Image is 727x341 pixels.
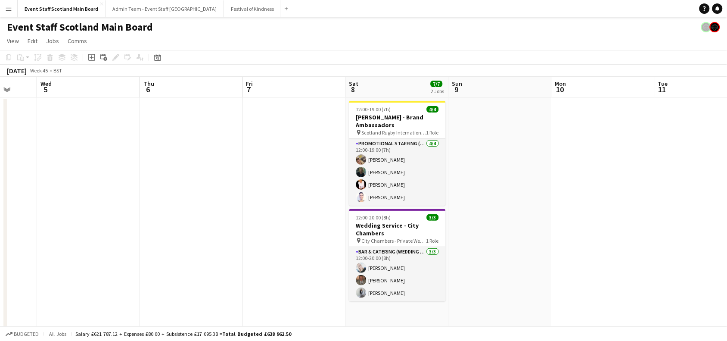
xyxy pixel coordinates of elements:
[106,0,224,17] button: Admin Team - Event Staff [GEOGRAPHIC_DATA]
[18,0,106,17] button: Event Staff Scotland Main Board
[46,37,59,45] span: Jobs
[43,35,62,47] a: Jobs
[75,331,291,337] div: Salary £621 787.12 + Expenses £80.00 + Subsistence £17 095.38 =
[64,35,90,47] a: Comms
[4,329,40,339] button: Budgeted
[24,35,41,47] a: Edit
[47,331,68,337] span: All jobs
[224,0,281,17] button: Festival of Kindness
[710,22,720,32] app-user-avatar: Event Staff Scotland
[28,37,37,45] span: Edit
[7,37,19,45] span: View
[7,66,27,75] div: [DATE]
[53,67,62,74] div: BST
[701,22,711,32] app-user-avatar: Event Staff Scotland
[7,21,153,34] h1: Event Staff Scotland Main Board
[14,331,39,337] span: Budgeted
[222,331,291,337] span: Total Budgeted £638 962.50
[68,37,87,45] span: Comms
[3,35,22,47] a: View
